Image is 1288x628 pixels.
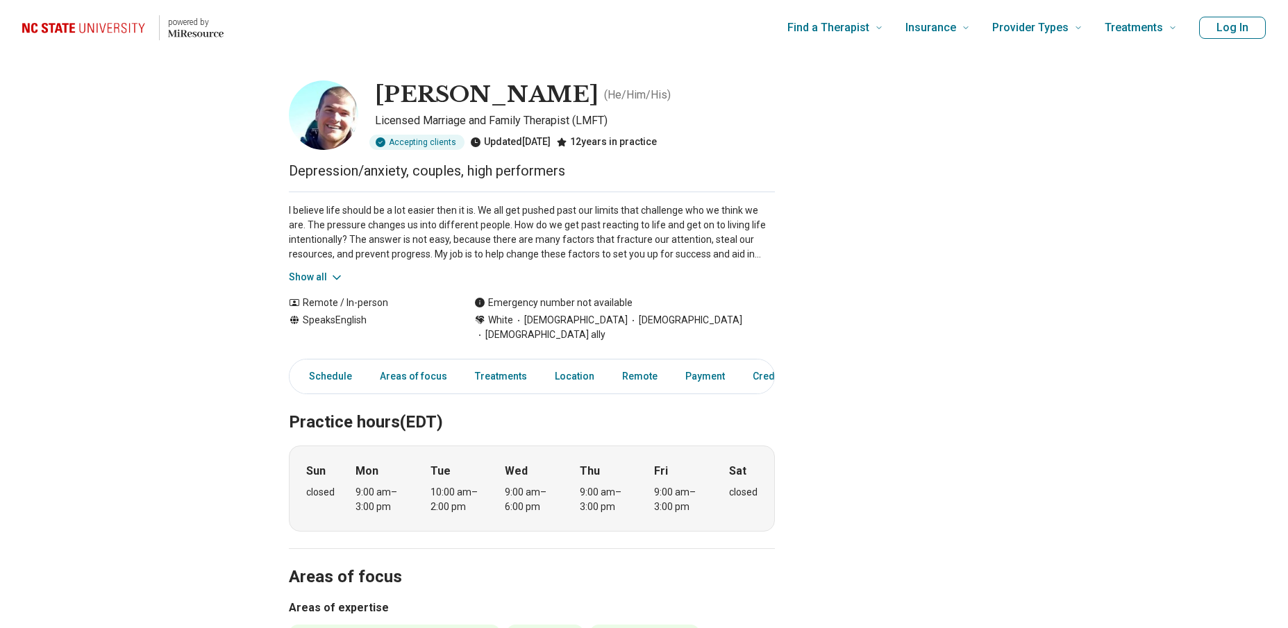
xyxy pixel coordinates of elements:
[614,362,666,391] a: Remote
[677,362,733,391] a: Payment
[787,18,869,37] span: Find a Therapist
[729,463,746,480] strong: Sat
[628,313,742,328] span: [DEMOGRAPHIC_DATA]
[306,463,326,480] strong: Sun
[289,313,446,342] div: Speaks English
[654,485,708,514] div: 9:00 am – 3:00 pm
[356,485,409,514] div: 9:00 am – 3:00 pm
[744,362,814,391] a: Credentials
[289,270,344,285] button: Show all
[289,203,775,262] p: I believe life should be a lot easier then it is. We all get pushed past our limits that challeng...
[604,87,671,103] p: ( He/Him/His )
[289,296,446,310] div: Remote / In-person
[356,463,378,480] strong: Mon
[306,485,335,500] div: closed
[488,313,513,328] span: White
[430,463,451,480] strong: Tue
[580,485,633,514] div: 9:00 am – 3:00 pm
[289,600,775,616] h3: Areas of expertise
[371,362,455,391] a: Areas of focus
[1199,17,1266,39] button: Log In
[580,463,600,480] strong: Thu
[505,485,558,514] div: 9:00 am – 6:00 pm
[546,362,603,391] a: Location
[556,135,657,150] div: 12 years in practice
[505,463,528,480] strong: Wed
[289,161,775,180] p: Depression/anxiety, couples, high performers
[369,135,465,150] div: Accepting clients
[470,135,551,150] div: Updated [DATE]
[168,17,224,28] p: powered by
[654,463,668,480] strong: Fri
[467,362,535,391] a: Treatments
[289,377,775,434] h2: Practice hours (EDT)
[474,296,633,310] div: Emergency number not available
[375,80,599,110] h1: [PERSON_NAME]
[729,485,758,500] div: closed
[474,328,605,342] span: [DEMOGRAPHIC_DATA] ally
[1105,18,1163,37] span: Treatments
[513,313,628,328] span: [DEMOGRAPHIC_DATA]
[22,6,224,50] a: Home page
[430,485,484,514] div: 10:00 am – 2:00 pm
[905,18,956,37] span: Insurance
[292,362,360,391] a: Schedule
[992,18,1069,37] span: Provider Types
[375,112,775,129] p: Licensed Marriage and Family Therapist (LMFT)
[289,532,775,589] h2: Areas of focus
[289,445,775,532] div: When does the program meet?
[289,80,358,150] img: Mark Bertelsen, Licensed Marriage and Family Therapist (LMFT)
